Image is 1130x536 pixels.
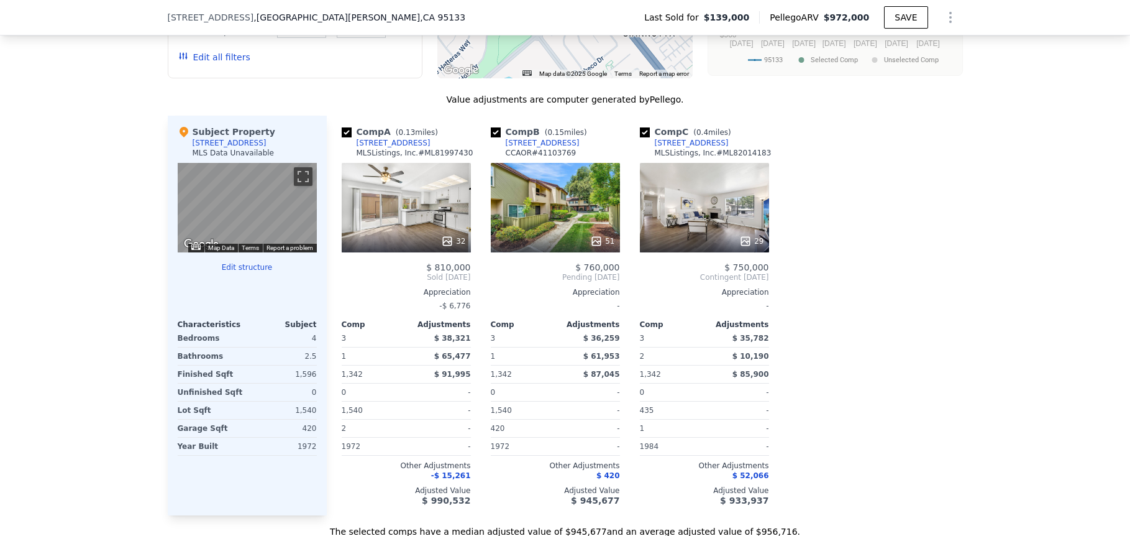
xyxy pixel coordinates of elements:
span: $ 38,321 [434,334,471,343]
div: 1984 [640,438,702,455]
div: [STREET_ADDRESS] [655,138,729,148]
span: -$ 15,261 [431,471,471,480]
div: Other Adjustments [342,461,471,471]
span: $ 750,000 [724,262,768,272]
div: - [707,384,769,401]
div: 1 [491,348,553,365]
text: Unselected Comp [884,56,939,64]
a: Report a problem [267,244,313,251]
a: [STREET_ADDRESS] [491,138,580,148]
img: Google [440,62,481,78]
text: [DATE] [792,39,816,48]
div: Year Built [178,438,245,455]
div: [STREET_ADDRESS] [357,138,431,148]
text: [DATE] [729,39,753,48]
div: Comp [640,320,704,330]
div: Adjusted Value [640,486,769,496]
button: SAVE [884,6,927,29]
span: 1,342 [640,370,661,379]
div: - [707,402,769,419]
span: 3 [640,334,645,343]
div: Garage Sqft [178,420,245,437]
button: Keyboard shortcuts [522,70,531,76]
div: MLS Data Unavailable [193,148,275,158]
span: $ 65,477 [434,352,471,361]
div: Other Adjustments [640,461,769,471]
a: Open this area in Google Maps (opens a new window) [181,236,222,252]
span: Map data ©2025 Google [539,70,607,77]
span: 0.4 [696,128,708,137]
button: Show Options [938,5,963,30]
div: Comp [342,320,406,330]
div: 1,596 [250,366,317,383]
button: Keyboard shortcuts [191,244,200,250]
span: $972,000 [824,12,870,22]
div: - [409,402,471,419]
div: 1972 [342,438,404,455]
div: - [707,438,769,455]
div: Characteristics [178,320,247,330]
span: Sold [DATE] [342,272,471,282]
div: Appreciation [640,287,769,297]
span: Last Sold for [644,11,704,24]
span: $ 36,259 [583,334,620,343]
span: 1,342 [342,370,363,379]
div: Comp A [342,126,443,138]
span: 0.15 [547,128,564,137]
div: 2.5 [250,348,317,365]
span: Pellego ARV [770,11,824,24]
span: $ 810,000 [426,262,470,272]
a: [STREET_ADDRESS] [640,138,729,148]
span: 3 [491,334,496,343]
a: Terms (opens in new tab) [242,244,259,251]
div: Subject [247,320,317,330]
span: 435 [640,406,654,415]
div: 1,540 [250,402,317,419]
text: [DATE] [916,39,940,48]
span: 0 [342,388,347,397]
span: $ 91,995 [434,370,471,379]
div: - [409,438,471,455]
div: 2 [640,348,702,365]
img: Google [181,236,222,252]
button: Toggle fullscreen view [294,167,312,186]
div: 29 [739,235,763,247]
div: 4 [250,330,317,347]
span: 1,540 [491,406,512,415]
span: 420 [491,424,505,433]
div: Adjustments [704,320,769,330]
div: MLSListings, Inc. # ML82014183 [655,148,772,158]
span: Pending [DATE] [491,272,620,282]
div: Comp [491,320,555,330]
div: - [409,384,471,401]
div: Appreciation [342,287,471,297]
a: Terms (opens in new tab) [614,70,632,77]
span: $ 61,953 [583,352,620,361]
text: $500 [719,30,736,39]
span: ( miles) [391,128,443,137]
span: $ 52,066 [732,471,769,480]
span: 0 [491,388,496,397]
div: - [558,384,620,401]
div: [STREET_ADDRESS] [193,138,267,148]
div: - [707,420,769,437]
div: 1 [342,348,404,365]
text: [DATE] [885,39,908,48]
span: 3 [342,334,347,343]
span: [STREET_ADDRESS] [168,11,254,24]
div: - [640,297,769,315]
div: Finished Sqft [178,366,245,383]
span: $ 35,782 [732,334,769,343]
button: Edit all filters [178,51,250,63]
span: $ 420 [596,471,620,480]
span: $ 87,045 [583,370,620,379]
span: $139,000 [704,11,750,24]
div: - [409,420,471,437]
span: $ 933,937 [720,496,768,506]
span: 0.13 [399,128,416,137]
span: 1,540 [342,406,363,415]
span: Contingent [DATE] [640,272,769,282]
div: Adjusted Value [342,486,471,496]
span: $ 760,000 [575,262,619,272]
span: $ 945,677 [571,496,619,506]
